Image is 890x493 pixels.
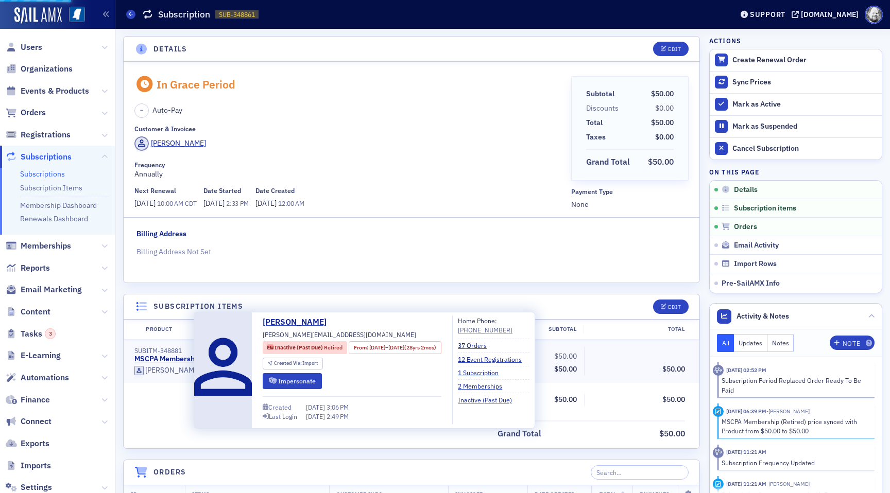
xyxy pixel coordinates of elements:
[134,347,469,355] div: SUBITM-348881
[21,107,46,118] span: Orders
[6,240,71,252] a: Memberships
[648,156,674,167] span: $50.00
[586,156,630,168] div: Grand Total
[734,222,757,232] span: Orders
[21,372,69,383] span: Automations
[157,199,183,207] span: 10:00 AM
[268,404,292,410] div: Created
[354,344,369,352] span: From :
[586,132,606,143] div: Taxes
[458,325,512,334] div: [PHONE_NUMBER]
[710,71,882,93] button: Sync Prices
[153,44,187,55] h4: Details
[659,428,685,438] span: $50.00
[21,85,89,97] span: Events & Products
[20,214,88,223] a: Renewals Dashboard
[554,351,577,361] span: $50.00
[710,137,882,160] button: Cancel Subscription
[734,241,779,250] span: Email Activity
[45,328,56,339] div: 3
[263,373,322,389] button: Impersonate
[145,366,200,375] div: [PERSON_NAME]
[6,482,52,493] a: Settings
[655,132,674,142] span: $0.00
[586,103,622,114] span: Discounts
[255,187,295,195] div: Date Created
[275,344,324,351] span: Inactive (Past Due)
[134,161,165,169] div: Frequency
[586,89,614,99] div: Subtotal
[267,344,343,352] a: Inactive (Past Due) Retired
[158,8,210,21] h1: Subscription
[21,438,49,449] span: Exports
[203,199,226,208] span: [DATE]
[586,132,609,143] span: Taxes
[498,428,545,440] span: Grand Total
[21,482,52,493] span: Settings
[732,78,877,87] div: Sync Prices
[722,458,867,467] div: Subscription Frequency Updated
[134,199,157,208] span: [DATE]
[62,7,85,24] a: View Homepage
[668,304,681,310] div: Edit
[21,42,42,53] span: Users
[219,10,255,19] span: SUB-348861
[653,300,689,314] button: Edit
[722,417,867,436] div: MSCPA Membership (Retired) price synced with Product from $50.00 to $50.00
[21,306,50,318] span: Content
[134,365,469,376] div: Retired
[21,262,50,274] span: Reports
[713,479,724,489] div: Activity
[324,344,343,351] span: Retired
[726,366,766,374] time: 9/18/2025 02:52 PM
[21,460,51,471] span: Imports
[21,350,61,361] span: E-Learning
[6,350,61,361] a: E-Learning
[717,334,734,352] button: All
[14,7,62,24] img: SailAMX
[6,416,52,427] a: Connect
[571,199,689,210] span: None
[21,416,52,427] span: Connect
[713,365,724,376] div: Activity
[662,364,685,374] span: $50.00
[732,144,877,153] div: Cancel Subscription
[458,381,510,391] a: 2 Memberships
[6,372,69,383] a: Automations
[306,403,327,411] span: [DATE]
[6,284,82,295] a: Email Marketing
[69,7,85,23] img: SailAMX
[136,228,186,239] div: Billing Address
[263,316,334,328] a: [PERSON_NAME]
[830,336,875,350] button: Note
[21,63,73,75] span: Organizations
[651,89,674,98] span: $50.00
[6,438,49,449] a: Exports
[732,56,877,65] div: Create Renewal Order
[554,395,577,404] span: $50.00
[263,341,347,354] div: Inactive (Past Due): Inactive (Past Due): Retired
[865,6,883,24] span: Profile
[274,360,303,366] span: Created Via :
[140,107,143,115] span: –
[151,138,206,149] div: [PERSON_NAME]
[722,278,780,288] span: Pre-SailAMX Info
[766,408,810,415] span: Luke Abell
[584,325,692,333] div: Total
[6,42,42,53] a: Users
[734,185,758,195] span: Details
[653,42,689,56] button: Edit
[6,151,72,163] a: Subscriptions
[458,395,520,404] a: Inactive (Past Due)
[668,46,681,52] div: Edit
[6,460,51,471] a: Imports
[21,328,56,340] span: Tasks
[327,412,349,420] span: 2:49 PM
[458,316,512,335] div: Home Phone:
[6,394,50,406] a: Finance
[651,118,674,127] span: $50.00
[732,100,877,109] div: Mark as Active
[734,259,777,269] span: Import Rows
[750,10,785,19] div: Support
[801,10,859,19] div: [DOMAIN_NAME]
